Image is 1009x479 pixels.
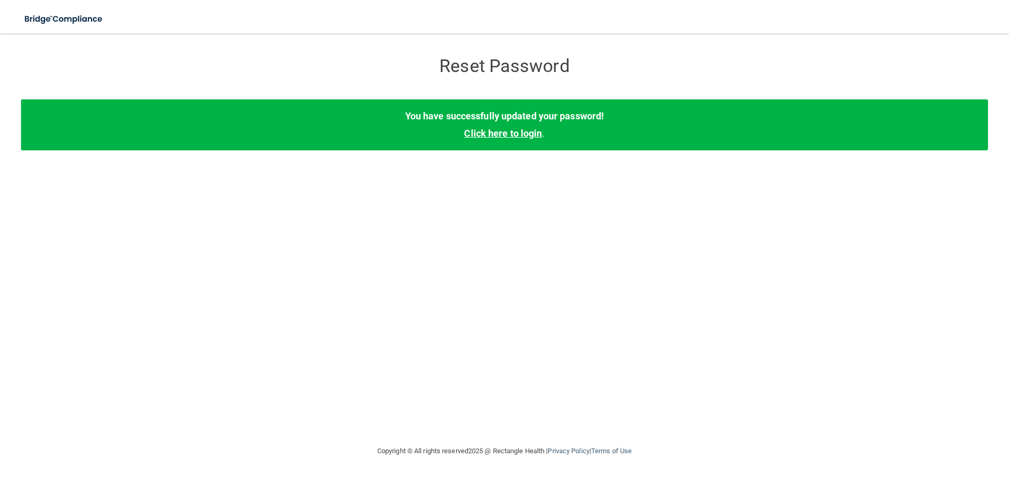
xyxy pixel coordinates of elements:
[313,434,696,468] div: Copyright © All rights reserved 2025 @ Rectangle Health | |
[313,56,696,76] h3: Reset Password
[548,447,589,455] a: Privacy Policy
[16,8,112,30] img: bridge_compliance_login_screen.278c3ca4.svg
[464,128,542,139] a: Click here to login
[405,110,604,121] b: You have successfully updated your password!
[591,447,632,455] a: Terms of Use
[21,99,988,150] div: .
